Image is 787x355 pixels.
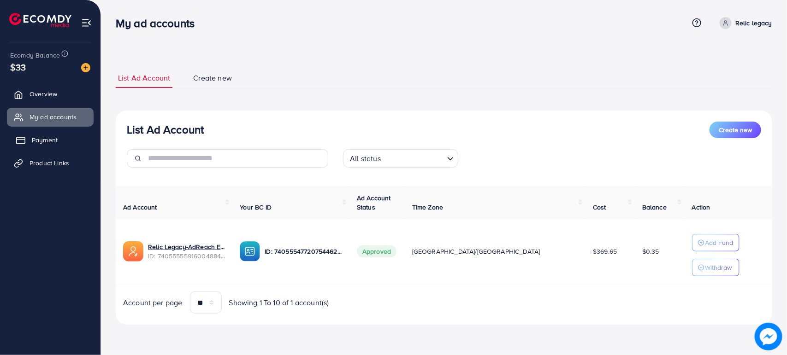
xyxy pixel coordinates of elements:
span: Overview [30,89,57,99]
span: $33 [10,60,26,74]
div: Search for option [343,149,458,168]
img: image [81,63,90,72]
span: [GEOGRAPHIC_DATA]/[GEOGRAPHIC_DATA] [412,247,540,256]
span: Account per page [123,297,183,308]
h3: My ad accounts [116,17,202,30]
button: Create new [710,122,761,138]
span: Time Zone [412,203,443,212]
img: ic-ba-acc.ded83a64.svg [240,241,260,262]
span: Create new [719,125,752,134]
img: ic-ads-acc.e4c84228.svg [123,241,143,262]
button: Add Fund [692,234,740,251]
p: Withdraw [705,262,732,273]
p: ID: 7405554772075446289 [265,246,342,257]
input: Search for option [384,150,444,165]
a: My ad accounts [7,108,94,126]
span: ID: 7405555591600488449 [148,251,225,261]
span: Your BC ID [240,203,272,212]
span: List Ad Account [118,73,170,83]
a: Relic Legacy-AdReach Ecomdy [148,242,225,251]
span: Ad Account [123,203,157,212]
span: Balance [642,203,667,212]
p: Relic legacy [735,17,772,29]
a: Overview [7,85,94,103]
span: All status [348,152,383,165]
img: logo [9,13,71,27]
span: Action [692,203,710,212]
a: Payment [7,131,94,149]
span: Create new [193,73,232,83]
span: Product Links [30,158,69,168]
img: menu [81,17,92,28]
span: Cost [593,203,606,212]
span: $0.35 [642,247,659,256]
h3: List Ad Account [127,123,204,136]
a: Product Links [7,154,94,172]
p: Add Fund [705,237,734,248]
div: <span class='underline'>Relic Legacy-AdReach Ecomdy</span></br>7405555591600488449 [148,242,225,261]
button: Withdraw [692,259,740,276]
span: Payment [32,135,58,145]
span: Ecomdy Balance [10,51,60,60]
a: Relic legacy [716,17,772,29]
img: image [755,323,782,350]
span: Approved [357,245,396,257]
span: $369.65 [593,247,617,256]
span: Ad Account Status [357,193,391,212]
span: My ad accounts [30,112,77,122]
span: Showing 1 To 10 of 1 account(s) [229,297,329,308]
